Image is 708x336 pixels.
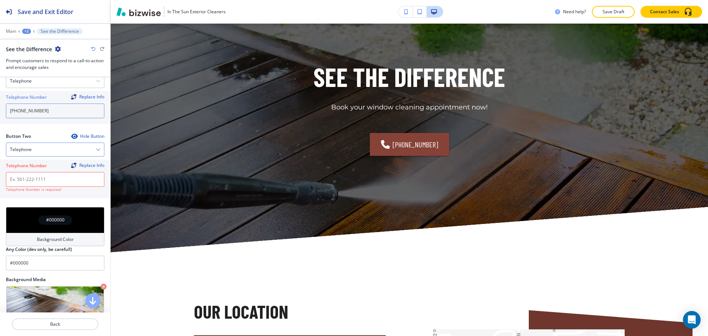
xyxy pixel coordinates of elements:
button: Main [6,29,16,34]
p: Save Draft [601,8,625,15]
img: Bizwise Logo [117,7,161,16]
button: In The Sun Exterior Cleaners [117,6,226,17]
div: Replace Info [71,94,104,99]
p: Back [13,321,98,328]
button: #000000Background Color [6,207,104,246]
h3: In The Sun Exterior Cleaners [167,8,226,15]
button: ReplaceReplace Info [71,94,104,99]
h4: #000000 [46,217,65,223]
div: Replace Info [71,163,104,168]
button: +2 [22,29,31,34]
span: Find and replace this information across Bizwise [71,163,104,169]
img: Replace [71,163,76,168]
h2: Button Two [6,133,31,140]
h4: Telephone [10,78,32,84]
button: ReplaceReplace Info [71,163,104,168]
span: Find and replace this information across Bizwise [71,94,104,100]
input: Ex. 561-222-1111 [6,172,104,187]
button: See the Difference [37,28,83,34]
h2: Any Color (dev only, be careful!) [6,246,72,253]
h3: Prompt customers to respond to a call-to-action and encourage sales [6,57,104,71]
h1: See the Difference [313,60,505,94]
h2: Background Media [6,276,104,283]
p: See the Difference [41,29,79,34]
button: Back [12,318,98,330]
img: Replace [71,94,76,99]
h4: Background Color [37,236,74,243]
a: [PHONE_NUMBER] [370,133,449,156]
div: My PhotosFind Photos [6,286,104,334]
h3: Need help? [563,8,586,15]
div: Open Intercom Messenger [683,311,701,329]
button: Hide Button [71,133,104,139]
p: Contact Sales [650,8,679,15]
h2: Save and Exit Editor [18,7,73,16]
button: Save Draft [592,6,635,18]
h3: Our Location [194,299,386,324]
h2: Telephone Number [6,162,47,169]
h4: Telephone [10,146,32,153]
input: Ex. 561-222-1111 [6,104,104,118]
h2: Telephone Number [6,94,47,101]
h4: Telephone Number is required! [6,187,104,192]
button: Contact Sales [641,6,702,18]
p: Book your window cleaning appointment now! [331,103,488,112]
h2: See the Difference [6,45,52,53]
